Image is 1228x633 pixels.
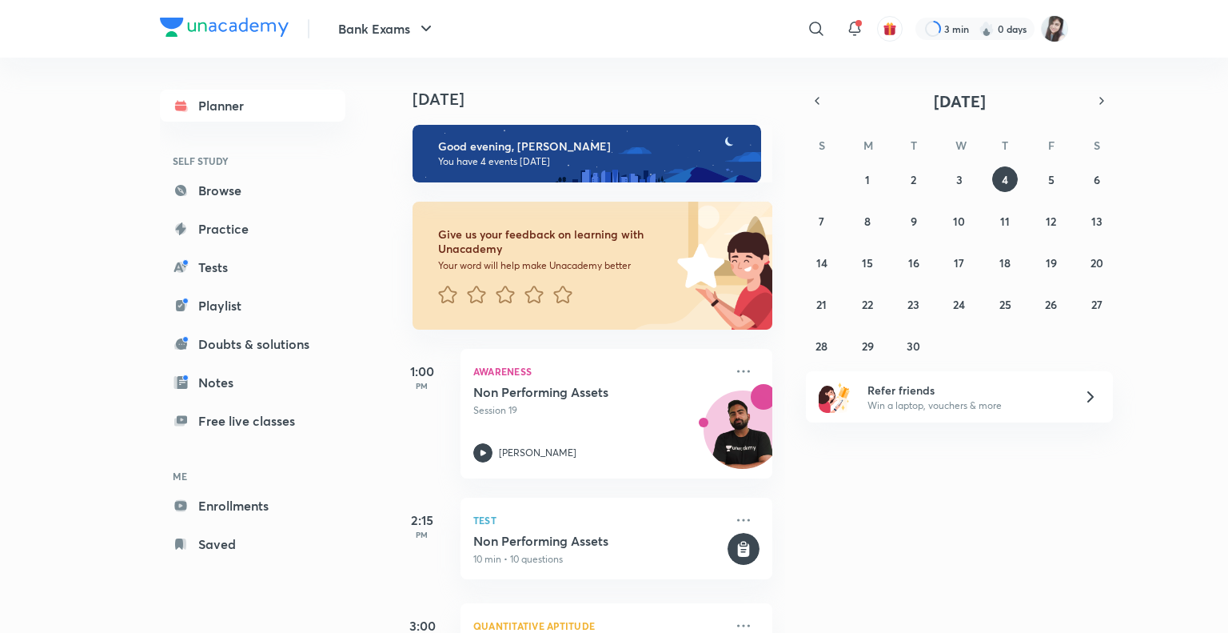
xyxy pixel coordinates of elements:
[160,174,345,206] a: Browse
[1091,214,1102,229] abbr: September 13, 2025
[947,250,972,275] button: September 17, 2025
[907,339,920,354] abbr: September 30, 2025
[1084,166,1110,192] button: September 6, 2025
[901,333,927,359] button: September 30, 2025
[160,405,345,437] a: Free live classes
[1039,291,1064,317] button: September 26, 2025
[934,90,986,112] span: [DATE]
[473,384,672,400] h5: Non Performing Assets
[1084,291,1110,317] button: September 27, 2025
[160,490,345,522] a: Enrollments
[956,172,963,187] abbr: September 3, 2025
[867,399,1064,413] p: Win a laptop, vouchers & more
[473,511,724,530] p: Test
[828,90,1090,112] button: [DATE]
[390,511,454,530] h5: 2:15
[999,255,1011,270] abbr: September 18, 2025
[911,138,917,153] abbr: Tuesday
[862,255,873,270] abbr: September 15, 2025
[992,166,1018,192] button: September 4, 2025
[911,172,916,187] abbr: September 2, 2025
[1091,297,1102,312] abbr: September 27, 2025
[809,291,835,317] button: September 21, 2025
[623,202,772,330] img: feedback_image
[329,13,445,45] button: Bank Exams
[473,403,724,418] p: Session 19
[438,227,672,256] h6: Give us your feedback on learning with Unacademy
[809,208,835,234] button: September 7, 2025
[499,446,576,460] p: [PERSON_NAME]
[862,339,874,354] abbr: September 29, 2025
[809,333,835,359] button: September 28, 2025
[160,290,345,322] a: Playlist
[1084,250,1110,275] button: September 20, 2025
[816,297,827,312] abbr: September 21, 2025
[954,255,964,270] abbr: September 17, 2025
[863,138,873,153] abbr: Monday
[911,214,917,229] abbr: September 9, 2025
[160,528,345,560] a: Saved
[819,381,851,413] img: referral
[955,138,967,153] abbr: Wednesday
[809,250,835,275] button: September 14, 2025
[947,291,972,317] button: September 24, 2025
[473,362,724,381] p: Awareness
[1084,208,1110,234] button: September 13, 2025
[901,166,927,192] button: September 2, 2025
[862,297,873,312] abbr: September 22, 2025
[819,214,824,229] abbr: September 7, 2025
[1048,138,1055,153] abbr: Friday
[855,291,880,317] button: September 22, 2025
[864,214,871,229] abbr: September 8, 2025
[390,381,454,391] p: PM
[947,208,972,234] button: September 10, 2025
[1002,138,1008,153] abbr: Thursday
[413,125,761,182] img: evening
[1041,15,1068,42] img: Manjeet Kaur
[438,259,672,272] p: Your word will help make Unacademy better
[979,21,995,37] img: streak
[390,362,454,381] h5: 1:00
[947,166,972,192] button: September 3, 2025
[1046,214,1056,229] abbr: September 12, 2025
[438,139,747,154] h6: Good evening, [PERSON_NAME]
[816,255,827,270] abbr: September 14, 2025
[160,18,289,41] a: Company Logo
[907,297,919,312] abbr: September 23, 2025
[160,367,345,399] a: Notes
[883,22,897,36] img: avatar
[160,251,345,283] a: Tests
[999,297,1011,312] abbr: September 25, 2025
[819,138,825,153] abbr: Sunday
[877,16,903,42] button: avatar
[1045,297,1057,312] abbr: September 26, 2025
[160,147,345,174] h6: SELF STUDY
[953,214,965,229] abbr: September 10, 2025
[992,250,1018,275] button: September 18, 2025
[1048,172,1055,187] abbr: September 5, 2025
[953,297,965,312] abbr: September 24, 2025
[390,530,454,539] p: PM
[855,166,880,192] button: September 1, 2025
[1039,250,1064,275] button: September 19, 2025
[867,382,1064,399] h6: Refer friends
[1002,172,1008,187] abbr: September 4, 2025
[1039,208,1064,234] button: September 12, 2025
[160,463,345,490] h6: ME
[855,250,880,275] button: September 15, 2025
[438,155,747,168] p: You have 4 events [DATE]
[160,90,345,122] a: Planner
[855,333,880,359] button: September 29, 2025
[1046,255,1057,270] abbr: September 19, 2025
[901,250,927,275] button: September 16, 2025
[855,208,880,234] button: September 8, 2025
[160,213,345,245] a: Practice
[908,255,919,270] abbr: September 16, 2025
[473,533,724,549] h5: Non Performing Assets
[901,208,927,234] button: September 9, 2025
[901,291,927,317] button: September 23, 2025
[1039,166,1064,192] button: September 5, 2025
[992,291,1018,317] button: September 25, 2025
[413,90,788,109] h4: [DATE]
[1090,255,1103,270] abbr: September 20, 2025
